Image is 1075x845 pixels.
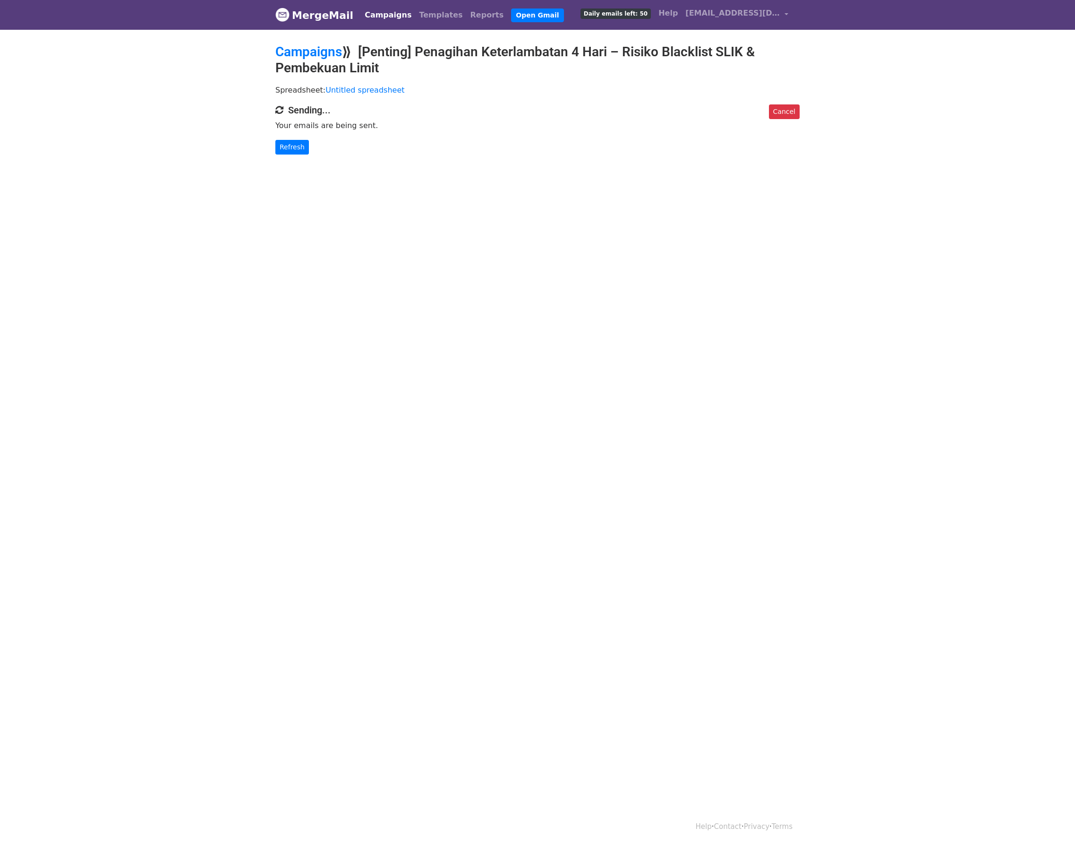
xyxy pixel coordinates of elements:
[744,822,769,831] a: Privacy
[655,4,682,23] a: Help
[275,140,309,155] a: Refresh
[275,44,800,76] h2: ⟫ [Penting] Penagihan Keterlambatan 4 Hari – Risiko Blacklist SLIK & Pembekuan Limit
[467,6,508,25] a: Reports
[682,4,792,26] a: [EMAIL_ADDRESS][DOMAIN_NAME]
[275,104,800,116] h4: Sending...
[275,5,353,25] a: MergeMail
[714,822,742,831] a: Contact
[275,8,290,22] img: MergeMail logo
[772,822,793,831] a: Terms
[275,44,342,60] a: Campaigns
[577,4,655,23] a: Daily emails left: 50
[511,9,563,22] a: Open Gmail
[685,8,780,19] span: [EMAIL_ADDRESS][DOMAIN_NAME]
[275,85,800,95] p: Spreadsheet:
[415,6,466,25] a: Templates
[769,104,800,119] a: Cancel
[275,121,800,130] p: Your emails are being sent.
[696,822,712,831] a: Help
[325,86,404,95] a: Untitled spreadsheet
[361,6,415,25] a: Campaigns
[580,9,651,19] span: Daily emails left: 50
